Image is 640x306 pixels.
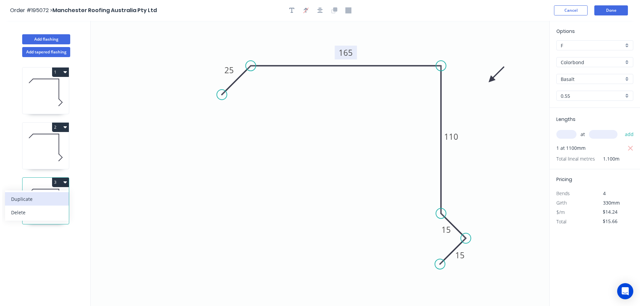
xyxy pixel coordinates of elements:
[594,5,628,15] button: Done
[11,194,63,204] div: Duplicate
[556,154,595,164] span: Total lineal metres
[444,131,458,142] tspan: 110
[561,59,624,66] input: Material
[455,250,465,261] tspan: 15
[22,34,70,44] button: Add flashing
[22,47,70,57] button: Add tapered flashing
[554,5,588,15] button: Cancel
[224,64,234,76] tspan: 25
[581,130,585,139] span: at
[556,218,566,225] span: Total
[556,190,570,196] span: Bends
[556,143,586,153] span: 1 at 1100mm
[52,68,69,77] button: 1
[441,224,451,235] tspan: 15
[556,116,575,123] span: Lengths
[595,154,620,164] span: 1.100m
[11,208,63,217] div: Delete
[52,178,69,187] button: 3
[556,209,565,215] span: $/m
[622,129,637,140] button: add
[91,21,549,306] svg: 0
[617,283,633,299] div: Open Intercom Messenger
[603,190,606,196] span: 4
[556,200,567,206] span: Girth
[561,42,624,49] input: Price level
[556,176,572,183] span: Pricing
[52,6,157,14] span: Manchester Roofing Australia Pty Ltd
[561,76,624,83] input: Colour
[556,28,575,35] span: Options
[561,92,624,99] input: Thickness
[10,6,52,14] span: Order #195072 >
[603,200,620,206] span: 330mm
[339,47,353,58] tspan: 165
[52,123,69,132] button: 2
